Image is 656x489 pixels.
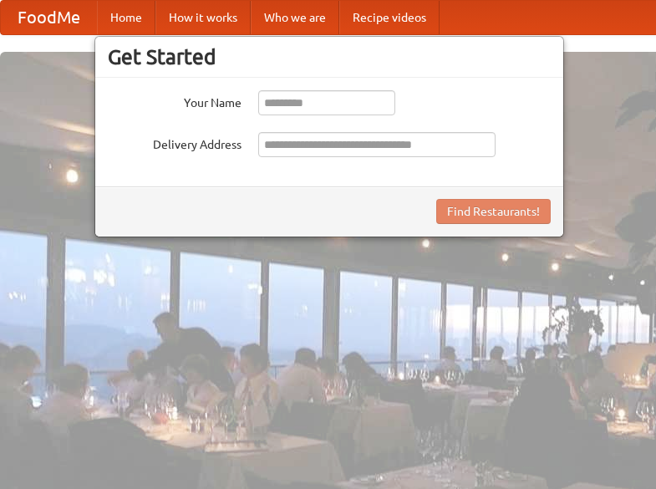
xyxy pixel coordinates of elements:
[339,1,440,34] a: Recipe videos
[155,1,251,34] a: How it works
[1,1,97,34] a: FoodMe
[251,1,339,34] a: Who we are
[436,199,551,224] button: Find Restaurants!
[108,132,242,153] label: Delivery Address
[108,90,242,111] label: Your Name
[108,44,551,69] h3: Get Started
[97,1,155,34] a: Home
